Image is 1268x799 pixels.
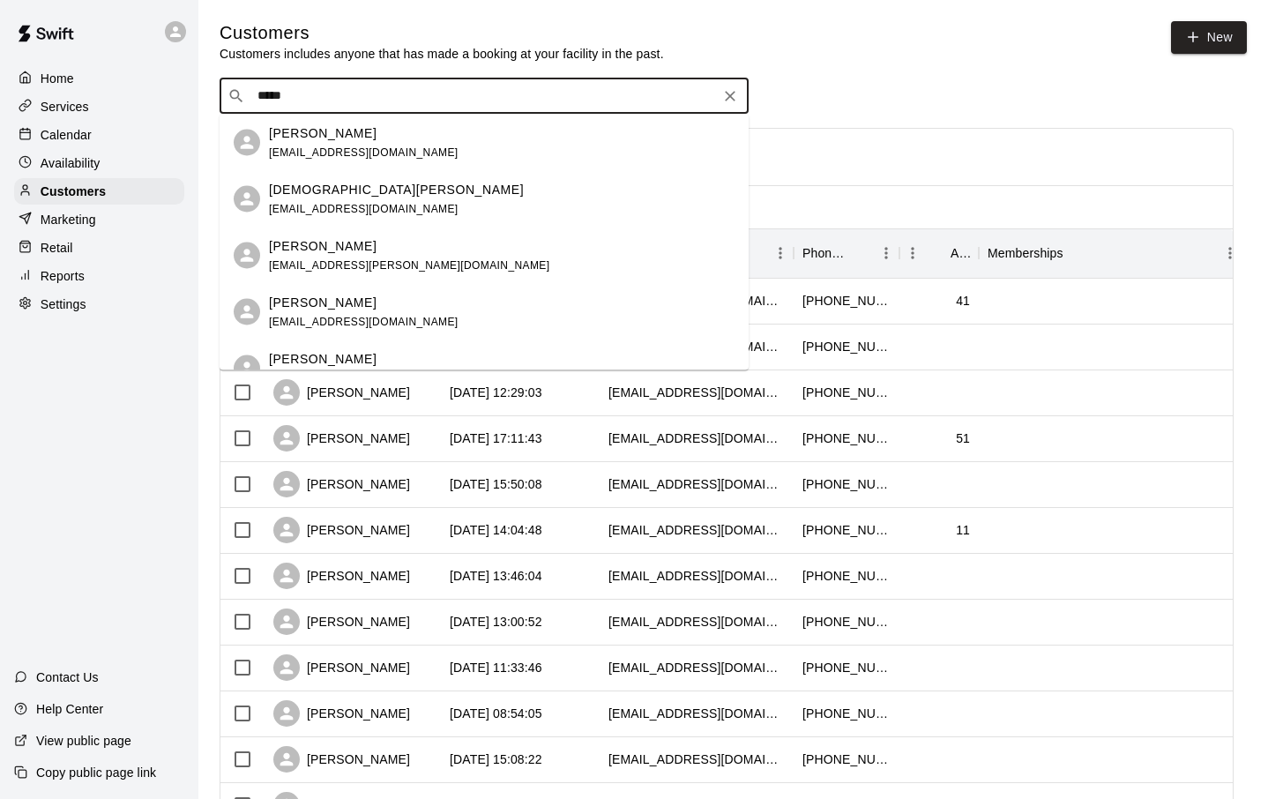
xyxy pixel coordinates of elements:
[14,122,184,148] a: Calendar
[234,130,260,156] div: Kathi Baker
[450,429,542,447] div: 2025-09-08 17:11:43
[41,239,73,257] p: Retail
[956,429,970,447] div: 51
[41,211,96,228] p: Marketing
[41,295,86,313] p: Settings
[802,521,891,539] div: +14152797642
[41,126,92,144] p: Calendar
[608,659,785,676] div: gooner510@yahoo.com
[802,429,891,447] div: +14152502561
[41,70,74,87] p: Home
[269,236,377,255] p: [PERSON_NAME]
[273,746,410,773] div: [PERSON_NAME]
[41,267,85,285] p: Reports
[802,750,891,768] div: +14153688152
[600,228,794,278] div: Email
[956,521,970,539] div: 11
[273,425,410,452] div: [PERSON_NAME]
[873,240,899,266] button: Menu
[41,154,101,172] p: Availability
[608,475,785,493] div: jrmariano12@gmail.com
[14,235,184,261] a: Retail
[802,384,891,401] div: +18583568015
[234,299,260,325] div: Tim Baker
[220,78,749,114] div: Search customers by name or email
[269,123,377,142] p: [PERSON_NAME]
[269,293,377,311] p: [PERSON_NAME]
[36,764,156,781] p: Copy public page link
[1063,241,1088,265] button: Sort
[899,240,926,266] button: Menu
[450,750,542,768] div: 2025-09-07 15:08:22
[273,379,410,406] div: [PERSON_NAME]
[41,98,89,116] p: Services
[848,241,873,265] button: Sort
[14,65,184,92] a: Home
[608,705,785,722] div: ckraning@gmail.com
[14,291,184,317] a: Settings
[14,263,184,289] a: Reports
[36,668,99,686] p: Contact Us
[450,659,542,676] div: 2025-09-08 11:33:46
[220,45,664,63] p: Customers includes anyone that has made a booking at your facility in the past.
[802,475,891,493] div: +18089785008
[608,567,785,585] div: karenlynnwebb10@gmail.com
[269,180,524,198] p: [DEMOGRAPHIC_DATA][PERSON_NAME]
[269,315,459,327] span: [EMAIL_ADDRESS][DOMAIN_NAME]
[273,700,410,727] div: [PERSON_NAME]
[273,471,410,497] div: [PERSON_NAME]
[273,609,410,635] div: [PERSON_NAME]
[14,150,184,176] a: Availability
[36,732,131,750] p: View public page
[220,21,664,45] h5: Customers
[269,202,459,214] span: [EMAIL_ADDRESS][DOMAIN_NAME]
[450,521,542,539] div: 2025-09-08 14:04:48
[41,183,106,200] p: Customers
[234,243,260,269] div: Stefanie Baker
[450,384,542,401] div: 2025-09-09 12:29:03
[608,384,785,401] div: arianadwebb@yahoo.com
[608,613,785,631] div: neat.meal1398@wander.org
[608,750,785,768] div: ademariaf@gmail.com
[269,349,377,368] p: [PERSON_NAME]
[1171,21,1247,54] a: New
[767,240,794,266] button: Menu
[802,567,891,585] div: +16506192964
[718,84,742,108] button: Clear
[956,292,970,310] div: 41
[794,228,899,278] div: Phone Number
[899,228,979,278] div: Age
[234,186,260,213] div: Christian Baker
[14,178,184,205] a: Customers
[802,338,891,355] div: +14153597697
[14,93,184,120] div: Services
[450,613,542,631] div: 2025-09-08 13:00:52
[802,613,891,631] div: +14154258430
[802,292,891,310] div: +17022817927
[608,429,785,447] div: rgmyers26@yahoo.com
[802,659,891,676] div: +14154974315
[269,258,549,271] span: [EMAIL_ADDRESS][PERSON_NAME][DOMAIN_NAME]
[926,241,951,265] button: Sort
[273,517,410,543] div: [PERSON_NAME]
[273,563,410,589] div: [PERSON_NAME]
[608,521,785,539] div: hneidlinger@gmail.com
[1217,240,1243,266] button: Menu
[234,355,260,382] div: rhian gracey
[273,654,410,681] div: [PERSON_NAME]
[36,700,103,718] p: Help Center
[269,146,459,158] span: [EMAIL_ADDRESS][DOMAIN_NAME]
[14,206,184,233] a: Marketing
[802,705,891,722] div: +14152717098
[988,228,1063,278] div: Memberships
[951,228,970,278] div: Age
[450,475,542,493] div: 2025-09-08 15:50:08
